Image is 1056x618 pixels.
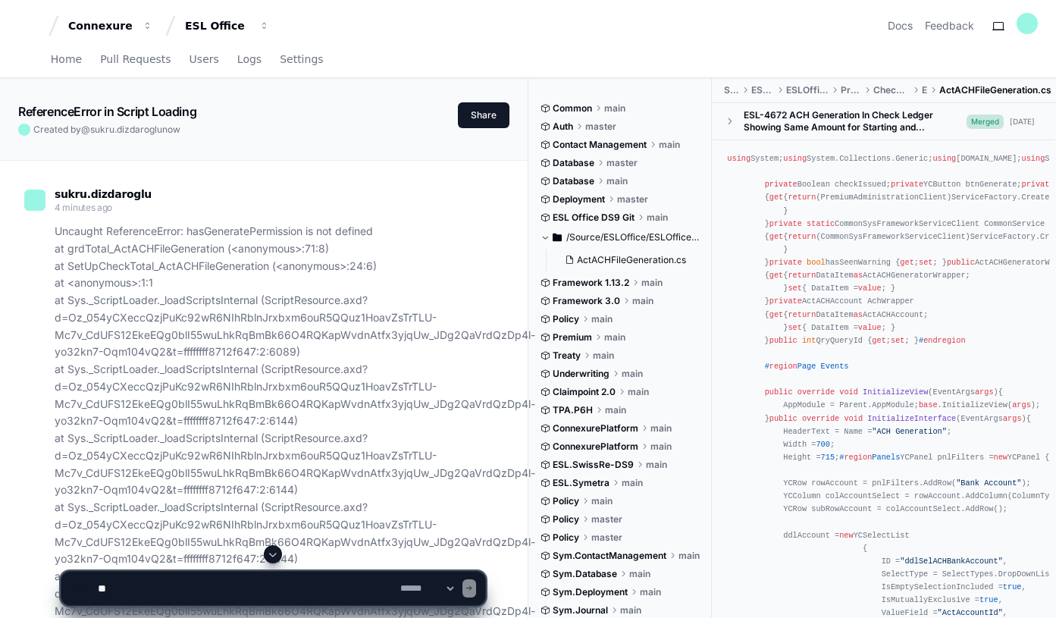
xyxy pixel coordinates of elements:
[553,193,605,205] span: Deployment
[873,84,910,96] span: CheckRegister
[185,18,250,33] div: ESL Office
[280,55,323,64] span: Settings
[932,154,956,163] span: using
[786,84,829,96] span: ESLOffice.WebUI
[553,212,635,224] span: ESL Office DS9 Git
[994,453,1007,462] span: new
[932,387,993,397] span: EventArgs
[1010,116,1035,127] div: [DATE]
[1021,180,1054,189] span: private
[553,157,594,169] span: Database
[33,124,180,136] span: Created by
[727,154,750,163] span: using
[769,232,783,241] span: get
[807,258,826,267] span: bool
[190,55,219,64] span: Users
[765,362,849,371] span: # Page Events
[632,295,653,307] span: main
[769,310,783,319] span: get
[81,124,90,135] span: @
[553,513,579,525] span: Policy
[821,453,835,462] span: 715
[628,386,649,398] span: main
[783,154,807,163] span: using
[765,387,998,397] span: ( )
[841,84,861,96] span: Premium
[566,231,701,243] span: /Source/ESLOffice/ESLOffice.WebUI/Premium/CheckRegister/Edit
[458,102,509,128] button: Share
[591,313,613,325] span: main
[807,219,835,228] span: static
[960,414,1021,423] span: EventArgs
[553,368,609,380] span: Underwriting
[604,331,625,344] span: main
[55,202,112,213] span: 4 minutes ago
[854,310,863,319] span: as
[622,477,643,489] span: main
[891,336,904,345] span: set
[839,531,853,540] span: new
[751,84,774,96] span: ESLOffice
[606,175,628,187] span: main
[975,387,994,397] span: args
[797,387,835,397] span: override
[553,404,593,416] span: TPA.P6H
[919,400,938,409] span: base
[923,336,965,345] span: endregion
[650,422,672,434] span: main
[858,284,882,293] span: value
[237,55,262,64] span: Logs
[922,84,927,96] span: Edit
[591,495,613,507] span: main
[55,188,152,200] span: sukru.dizdaroglu
[769,296,802,306] span: private
[617,193,648,205] span: master
[553,386,616,398] span: Claimpoint 2.0
[888,18,913,33] a: Docs
[553,532,579,544] span: Policy
[585,121,616,133] span: master
[190,42,219,77] a: Users
[553,495,579,507] span: Policy
[553,331,592,344] span: Premium
[553,459,634,471] span: ESL.SwissRe-DS9
[863,387,928,397] span: InitializeView
[641,277,663,289] span: main
[1021,154,1045,163] span: using
[62,12,159,39] button: Connexure
[179,12,276,39] button: ESL Office
[541,225,701,249] button: /Source/ESLOffice/ESLOffice.WebUI/Premium/CheckRegister/Edit
[577,254,686,266] span: ActACHFileGeneration.cs
[553,121,573,133] span: Auth
[100,42,171,77] a: Pull Requests
[553,313,579,325] span: Policy
[900,258,913,267] span: get
[559,249,692,271] button: ActACHFileGeneration.cs
[604,102,625,115] span: main
[788,193,816,202] span: return
[854,271,863,280] span: as
[769,219,802,228] span: private
[947,258,975,267] span: public
[162,124,180,135] span: now
[553,295,620,307] span: Framework 3.0
[553,175,594,187] span: Database
[622,368,643,380] span: main
[51,55,82,64] span: Home
[816,440,829,449] span: 700
[769,336,797,345] span: public
[553,277,629,289] span: Framework 1.13.2
[956,478,1021,488] span: "Bank Account"
[788,310,816,319] span: return
[90,124,162,135] span: sukru.dizdaroglu
[844,414,863,423] span: void
[788,284,801,293] span: set
[605,404,626,416] span: main
[51,42,82,77] a: Home
[788,232,816,241] span: return
[1003,414,1022,423] span: args
[68,18,133,33] div: Connexure
[769,258,802,267] span: private
[769,271,783,280] span: get
[237,42,262,77] a: Logs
